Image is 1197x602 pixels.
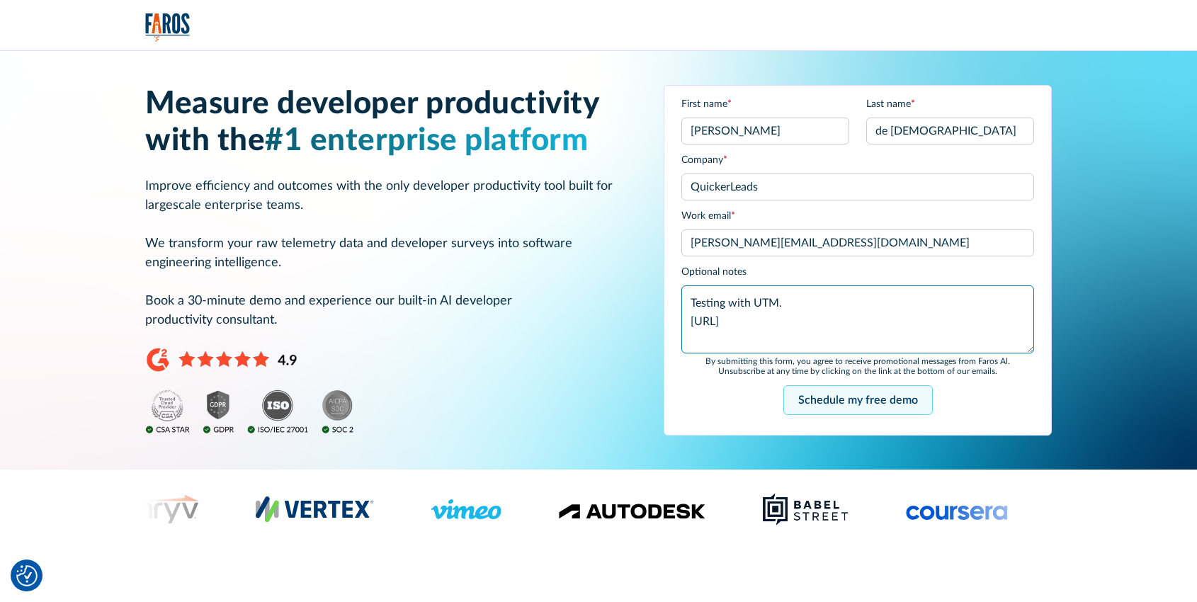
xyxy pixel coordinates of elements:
[145,13,191,42] img: Logo of the analytics and reporting company Faros.
[681,97,849,112] label: First name
[265,125,588,157] span: #1 enterprise platform
[145,86,630,161] h1: Measure developer productivity with the
[145,390,353,435] img: ISO, GDPR, SOC2, and CSA Star compliance badges
[783,385,933,415] input: Schedule my free demo
[681,356,1034,377] div: By submitting this form, you agree to receive promotional messages from Faros Al. Unsubscribe at ...
[906,498,1008,521] img: Logo of the online learning platform Coursera.
[145,13,191,42] a: home
[762,492,849,526] img: Babel Street logo png
[256,496,374,522] img: Vertex's logo
[681,97,1034,424] form: Email Form
[145,177,630,330] p: Improve efficiency and outcomes with the only developer productivity tool built for largescale en...
[681,153,1034,168] label: Company
[431,499,501,519] img: Logo of the video hosting platform Vimeo.
[681,265,1034,280] label: Optional notes
[681,209,1034,224] label: Work email
[145,347,297,373] img: 4.9 stars on G2
[16,565,38,586] button: Cookie Settings
[16,565,38,586] img: Revisit consent button
[866,97,1034,112] label: Last name
[558,499,705,518] img: Logo of the design software company Autodesk.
